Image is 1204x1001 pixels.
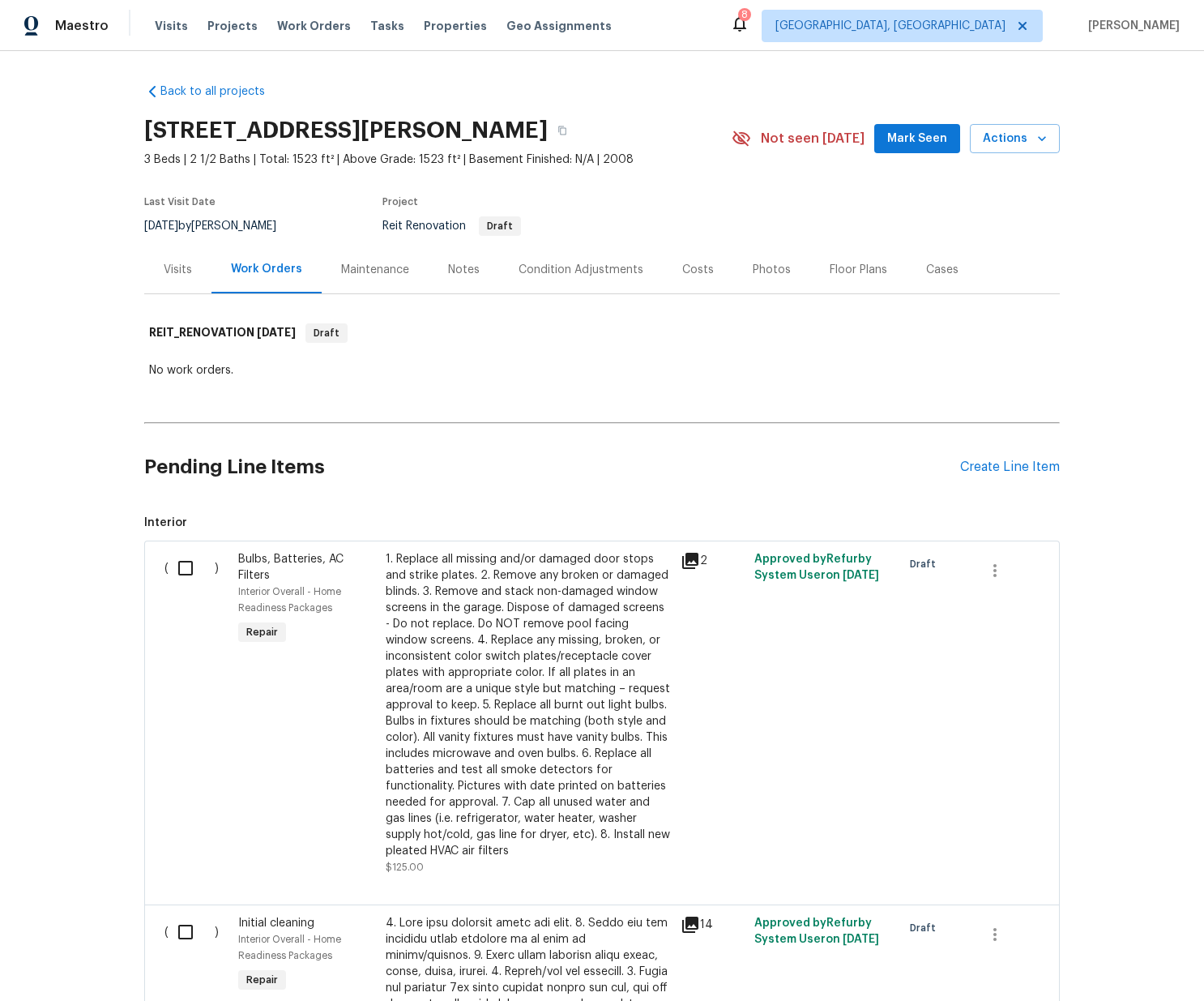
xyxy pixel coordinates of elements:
span: Actions [983,129,1047,149]
h2: [STREET_ADDRESS][PERSON_NAME] [144,122,548,139]
div: Photos [753,262,791,278]
span: Geo Assignments [506,18,612,34]
span: Interior Overall - Home Readiness Packages [238,587,341,613]
a: Back to all projects [144,83,300,100]
div: Notes [448,262,480,278]
div: 2 [681,551,745,571]
span: Repair [240,972,284,988]
button: Copy Address [548,116,577,145]
span: Interior [144,515,1060,531]
span: Work Orders [277,18,351,34]
span: $125.00 [386,862,424,872]
span: [DATE] [843,570,879,581]
span: [PERSON_NAME] [1082,18,1180,34]
span: [GEOGRAPHIC_DATA], [GEOGRAPHIC_DATA] [775,18,1005,34]
span: [DATE] [843,934,879,945]
div: Floor Plans [830,262,887,278]
span: Properties [424,18,487,34]
span: Projects [207,18,258,34]
span: Approved by Refurby System User on [754,554,879,581]
button: Mark Seen [874,124,960,154]
span: Draft [307,325,346,341]
span: Visits [155,18,188,34]
div: Visits [164,262,192,278]
div: Condition Adjustments [519,262,643,278]
div: ( ) [160,546,233,880]
span: Tasks [370,20,404,32]
div: Costs [682,262,714,278]
h2: Pending Line Items [144,430,960,505]
div: REIT_RENOVATION [DATE]Draft [144,307,1060,359]
h6: REIT_RENOVATION [149,323,296,343]
span: Last Visit Date [144,197,216,207]
span: Project [382,197,418,207]
div: Maintenance [341,262,409,278]
span: Repair [240,624,284,640]
span: Not seen [DATE] [761,130,865,147]
div: 8 [741,6,748,23]
span: Draft [910,920,942,936]
span: Bulbs, Batteries, AC Filters [238,554,344,581]
div: Cases [926,262,959,278]
span: [DATE] [144,220,178,232]
div: Create Line Item [960,460,1060,475]
span: Initial cleaning [238,918,314,929]
span: Approved by Refurby System User on [754,918,879,945]
span: Mark Seen [887,129,947,149]
span: [DATE] [257,327,296,338]
div: by [PERSON_NAME] [144,216,296,236]
span: Interior Overall - Home Readiness Packages [238,935,341,960]
div: 14 [681,915,745,935]
div: Work Orders [231,261,302,277]
div: 1. Replace all missing and/or damaged door stops and strike plates. 2. Remove any broken or damag... [386,551,671,859]
button: Actions [970,124,1060,154]
span: Maestro [55,18,109,34]
span: Reit Renovation [382,220,521,232]
div: No work orders. [149,362,1055,379]
span: 3 Beds | 2 1/2 Baths | Total: 1523 ft² | Above Grade: 1523 ft² | Basement Finished: N/A | 2008 [144,152,732,168]
span: Draft [480,221,519,231]
span: Draft [910,556,942,572]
